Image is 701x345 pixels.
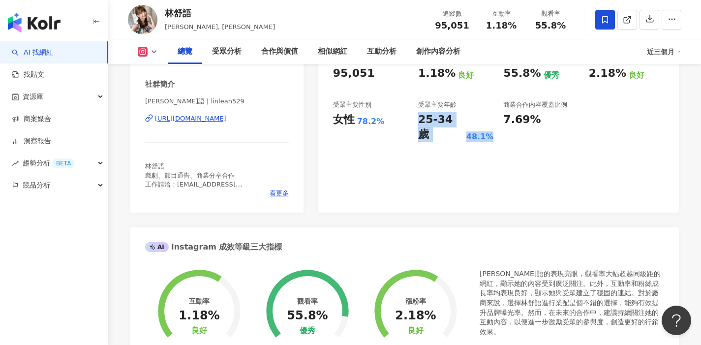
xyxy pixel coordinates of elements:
div: 受眾主要年齡 [418,100,457,109]
div: 55.8% [503,66,541,81]
div: 良好 [408,326,424,336]
span: [PERSON_NAME]語 | linleah529 [145,97,289,106]
div: 25-34 歲 [418,112,464,143]
span: 資源庫 [23,86,43,108]
div: [URL][DOMAIN_NAME] [155,114,226,123]
div: 漲粉率 [405,297,426,305]
div: 創作內容分析 [416,46,460,58]
div: 1.18% [179,309,219,323]
iframe: Help Scout Beacon - Open [662,306,691,335]
div: 2.18% [589,66,626,81]
div: 林舒語 [165,7,275,19]
a: 找貼文 [12,70,44,80]
div: 1.18% [418,66,456,81]
div: 7.69% [503,112,541,127]
span: 競品分析 [23,174,50,196]
div: 受眾主要性別 [333,100,371,109]
div: BETA [52,158,75,168]
div: 良好 [191,326,207,336]
div: 優秀 [300,326,315,336]
a: [URL][DOMAIN_NAME] [145,114,289,123]
div: 互動分析 [367,46,396,58]
span: 趨勢分析 [23,152,75,174]
div: 觀看率 [297,297,318,305]
div: 受眾分析 [212,46,242,58]
div: 追蹤數 [433,9,471,19]
span: [PERSON_NAME], [PERSON_NAME] [165,23,275,31]
div: 良好 [629,70,644,81]
div: 女性 [333,112,355,127]
span: rise [12,160,19,167]
div: 良好 [458,70,474,81]
div: 互動率 [483,9,520,19]
div: 95,051 [333,66,375,81]
span: 1.18% [486,21,517,31]
div: [PERSON_NAME]語的表現亮眼，觀看率大幅超越同級距的網紅，顯示她的內容受到廣泛關注。此外，互動率和粉絲成長率均表現良好，顯示她與受眾建立了穩固的連結。對於廠商來說，選擇林舒語進行業配是... [480,269,664,337]
a: searchAI 找網紅 [12,48,53,58]
div: 合作與價值 [261,46,298,58]
div: Instagram 成效等級三大指標 [145,242,282,252]
span: 55.8% [535,21,566,31]
a: 商案媒合 [12,114,51,124]
div: 商業合作內容覆蓋比例 [503,100,567,109]
div: 社群簡介 [145,79,175,90]
div: 55.8% [287,309,328,323]
span: 95,051 [435,20,469,31]
img: logo [8,13,61,32]
div: 2.18% [395,309,436,323]
div: 78.2% [357,116,385,127]
div: 觀看率 [532,9,569,19]
span: 林舒語 戲劇、節目通告、商業分享合作 工作請洽：[EMAIL_ADDRESS][DOMAIN_NAME] 開團商品連結在這裡哦🥰👇🏼 [145,162,243,206]
div: 互動率 [189,297,210,305]
div: 總覽 [178,46,192,58]
span: 看更多 [270,189,289,198]
a: 洞察報告 [12,136,51,146]
div: 相似網紅 [318,46,347,58]
div: 優秀 [544,70,559,81]
img: KOL Avatar [128,5,157,34]
div: 近三個月 [647,44,681,60]
div: 48.1% [466,131,494,142]
div: AI [145,242,169,252]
